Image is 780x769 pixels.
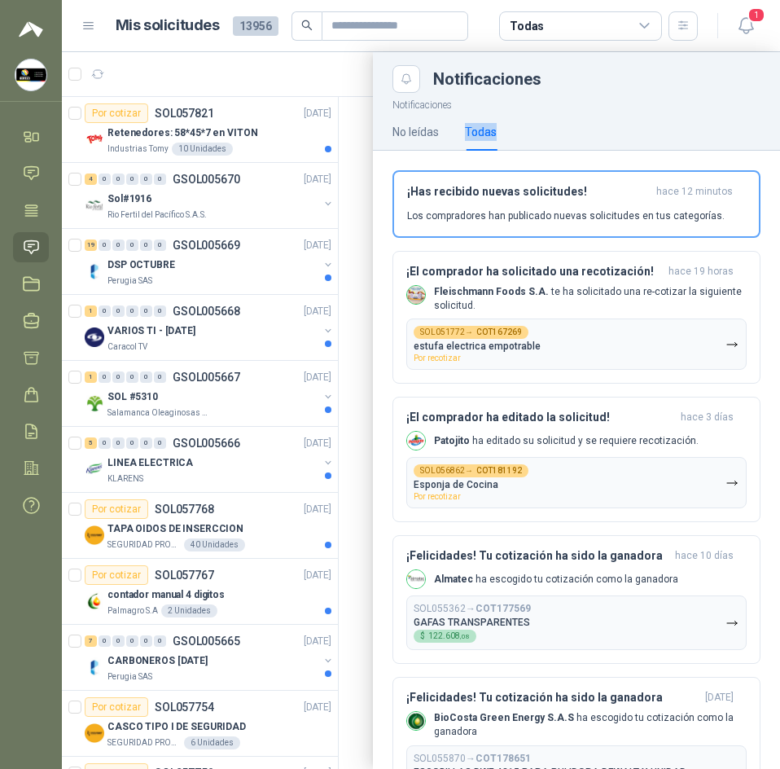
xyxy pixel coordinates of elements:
[15,59,46,90] img: Company Logo
[675,549,734,563] span: hace 10 días
[434,286,549,297] b: Fleischmann Foods S.A.
[414,630,476,643] div: $
[433,71,760,87] div: Notificaciones
[407,286,425,304] img: Company Logo
[475,603,531,614] b: COT177569
[407,432,425,450] img: Company Logo
[434,712,574,723] b: BioCosta Green Energy S.A.S
[392,65,420,93] button: Close
[414,492,461,501] span: Por recotizar
[434,434,699,448] p: ha editado su solicitud y se requiere recotización.
[116,14,220,37] h1: Mis solicitudes
[434,711,747,739] p: ha escogido tu cotización como la ganadora
[407,712,425,730] img: Company Logo
[414,617,530,628] p: GAFAS TRANSPARENTES
[406,691,699,705] h3: ¡Felicidades! Tu cotización ha sido la ganadora
[406,265,662,279] h3: ¡El comprador ha solicitado una recotización!
[681,411,734,424] span: hace 3 días
[414,326,528,339] div: SOL051772 →
[705,691,734,705] span: [DATE]
[434,285,747,313] p: te ha solicitado una re-cotizar la siguiente solicitud.
[414,479,498,490] p: Esponja de Cocina
[475,753,531,764] b: COT178651
[392,123,439,141] div: No leídas
[434,573,678,587] p: ha escogido tu cotización como la ganadora
[414,464,528,477] div: SOL056862 →
[406,457,747,508] button: SOL056862→COT181192Esponja de CocinaPor recotizar
[510,17,544,35] div: Todas
[406,319,747,370] button: SOL051772→COT167269estufa electrica empotrablePor recotizar
[233,16,278,36] span: 13956
[434,573,473,585] b: Almatec
[407,570,425,588] img: Company Logo
[668,265,734,279] span: hace 19 horas
[406,411,674,424] h3: ¡El comprador ha editado la solicitud!
[392,397,760,522] button: ¡El comprador ha editado la solicitud!hace 3 días Company LogoPatojito ha editado su solicitud y ...
[414,603,531,615] p: SOL055362 →
[731,11,760,41] button: 1
[434,435,470,446] b: Patojito
[373,93,780,113] p: Notificaciones
[476,467,522,475] b: COT181192
[392,251,760,384] button: ¡El comprador ha solicitado una recotización!hace 19 horas Company LogoFleischmann Foods S.A. te ...
[747,7,765,23] span: 1
[428,632,470,640] span: 122.608
[465,123,497,141] div: Todas
[656,185,733,199] span: hace 12 minutos
[392,535,760,664] button: ¡Felicidades! Tu cotización ha sido la ganadorahace 10 días Company LogoAlmatec ha escogido tu co...
[19,20,43,39] img: Logo peakr
[301,20,313,31] span: search
[407,185,650,199] h3: ¡Has recibido nuevas solicitudes!
[414,354,461,363] span: Por recotizar
[407,209,725,223] p: Los compradores han publicado nuevas solicitudes en tus categorías.
[406,595,747,650] button: SOL055362→COT177569GAFAS TRANSPARENTES$122.608,08
[460,633,470,640] span: ,08
[476,328,522,336] b: COT167269
[406,549,668,563] h3: ¡Felicidades! Tu cotización ha sido la ganadora
[392,170,760,238] button: ¡Has recibido nuevas solicitudes!hace 12 minutos Los compradores han publicado nuevas solicitudes...
[414,341,541,352] p: estufa electrica empotrable
[414,753,531,765] p: SOL055870 →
